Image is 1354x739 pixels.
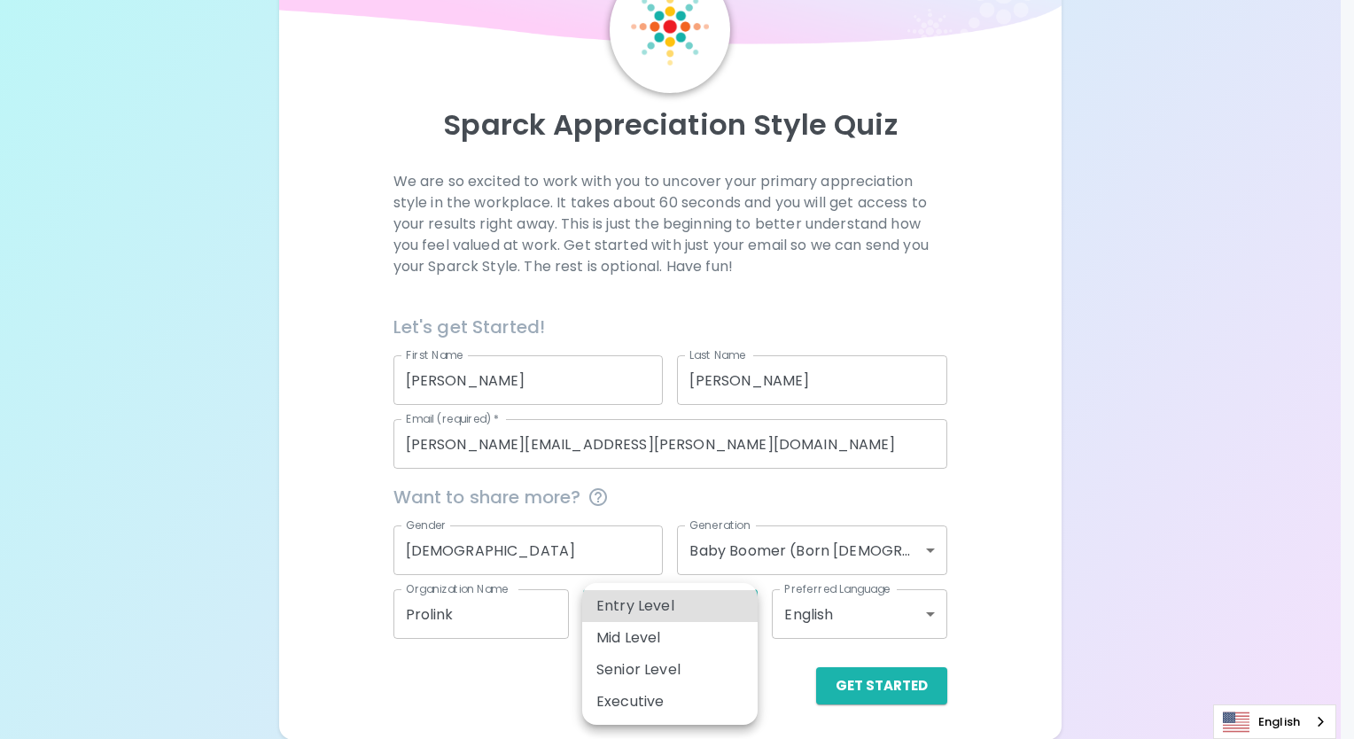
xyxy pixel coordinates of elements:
li: Mid Level [582,622,758,654]
li: Senior Level [582,654,758,686]
li: Entry Level [582,590,758,622]
a: English [1214,705,1335,738]
div: Language [1213,704,1336,739]
li: Executive [582,686,758,718]
aside: Language selected: English [1213,704,1336,739]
